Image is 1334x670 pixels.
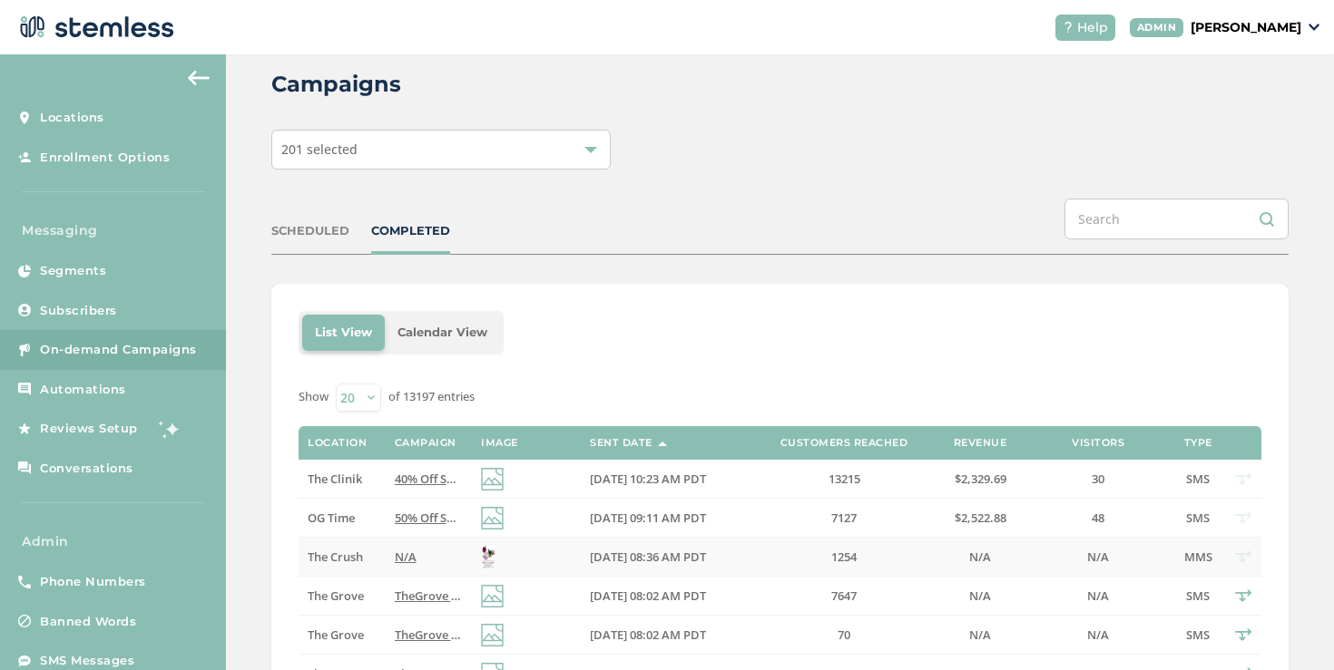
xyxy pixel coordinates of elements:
[1186,587,1210,604] span: SMS
[40,652,134,670] span: SMS Messages
[1186,471,1210,487] span: SMS
[395,549,463,565] label: N/A
[395,627,463,643] label: TheGrove La Mesa: You have a new notification waiting for you, {first_name}! Reply END to cancel
[308,627,376,643] label: The Grove
[590,510,744,526] label: 09/20/2025 09:11 AM PDT
[954,437,1007,449] label: Revenue
[1186,510,1210,526] span: SMS
[1184,437,1212,449] label: Type
[1072,437,1124,449] label: Visitors
[308,549,376,565] label: The Crush
[308,471,376,487] label: The Clinik
[944,588,1016,604] label: N/A
[831,549,857,565] span: 1254
[780,437,908,449] label: Customers Reached
[281,141,358,158] span: 201 selected
[188,71,210,85] img: icon-arrow-back-accent-c549486e.svg
[40,302,117,320] span: Subscribers
[40,109,104,127] span: Locations
[590,626,706,643] span: [DATE] 08:02 AM PDT
[395,437,456,449] label: Campaign
[1092,471,1104,487] span: 30
[1077,18,1108,37] span: Help
[1243,583,1334,670] iframe: Chat Widget
[1309,24,1319,31] img: icon_down-arrow-small-66adaf34.svg
[40,341,197,359] span: On-demand Campaigns
[40,262,106,280] span: Segments
[40,613,136,631] span: Banned Words
[590,510,706,526] span: [DATE] 09:11 AM PDT
[308,437,367,449] label: Location
[271,68,401,101] h2: Campaigns
[969,549,991,565] span: N/A
[1035,588,1162,604] label: N/A
[1063,22,1074,33] img: icon-help-white-03924b79.svg
[590,588,744,604] label: 09/20/2025 08:02 AM PDT
[829,471,860,487] span: 13215
[969,587,991,604] span: N/A
[1180,471,1216,487] label: SMS
[944,549,1016,565] label: N/A
[762,510,926,526] label: 7127
[944,510,1016,526] label: $2,522.88
[395,549,417,565] span: N/A
[762,627,926,643] label: 70
[40,149,170,167] span: Enrollment Options
[308,510,355,526] span: OG Time
[1184,549,1212,565] span: MMS
[308,587,364,604] span: The Grove
[385,315,500,351] li: Calendar View
[590,627,744,643] label: 09/20/2025 08:02 AM PDT
[590,549,706,565] span: [DATE] 08:36 AM PDT
[395,471,463,487] label: 40% Off Sale at The Clinik Today....Click The Link To Learn More!--Customer Appreciation Day! Rep...
[762,471,926,487] label: 13215
[308,626,364,643] span: The Grove
[1035,471,1162,487] label: 30
[1087,587,1109,604] span: N/A
[308,471,362,487] span: The Clinik
[395,510,855,526] span: 50% Off Sale At OG Time [DATE]...Click The Link to Learn More! Reply END to cancel
[1180,588,1216,604] label: SMS
[831,587,857,604] span: 7647
[395,471,1034,487] span: 40% Off Sale at The Clinik [DATE]....Click The Link To Learn More!--Customer Appreciation Day! Re...
[481,585,504,607] img: icon-img-d887fa0c.svg
[590,587,706,604] span: [DATE] 08:02 AM PDT
[152,411,188,447] img: glitter-stars-b7820f95.gif
[590,549,744,565] label: 09/20/2025 08:36 AM PDT
[481,468,504,490] img: icon-img-d887fa0c.svg
[1180,627,1216,643] label: SMS
[1130,18,1184,37] div: ADMIN
[1035,510,1162,526] label: 48
[944,471,1016,487] label: $2,329.69
[1087,626,1109,643] span: N/A
[1191,18,1301,37] p: [PERSON_NAME]
[371,222,450,240] div: COMPLETED
[1087,549,1109,565] span: N/A
[1092,510,1104,526] span: 48
[15,9,174,45] img: logo-dark-0685b13c.svg
[1035,627,1162,643] label: N/A
[40,381,126,399] span: Automations
[831,510,857,526] span: 7127
[388,388,475,406] label: of 13197 entries
[40,573,146,591] span: Phone Numbers
[590,471,706,487] span: [DATE] 10:23 AM PDT
[308,549,363,565] span: The Crush
[1180,510,1216,526] label: SMS
[308,588,376,604] label: The Grove
[395,587,941,604] span: TheGrove La Mesa: You have a new notification waiting for you, {first_name}! Reply END to cancel
[40,420,138,438] span: Reviews Setup
[481,624,504,646] img: icon-img-d887fa0c.svg
[1035,549,1162,565] label: N/A
[271,222,349,240] div: SCHEDULED
[1064,199,1289,239] input: Search
[944,627,1016,643] label: N/A
[1186,626,1210,643] span: SMS
[969,626,991,643] span: N/A
[40,460,133,478] span: Conversations
[481,546,495,568] img: pNzuX6rqYRAlXsCiL1ApsuVQHLrIT3VQHZd.jpg
[395,626,941,643] span: TheGrove La Mesa: You have a new notification waiting for you, {first_name}! Reply END to cancel
[658,442,667,446] img: icon-sort-1e1d7615.svg
[395,510,463,526] label: 50% Off Sale At OG Time Today...Click The Link to Learn More! Reply END to cancel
